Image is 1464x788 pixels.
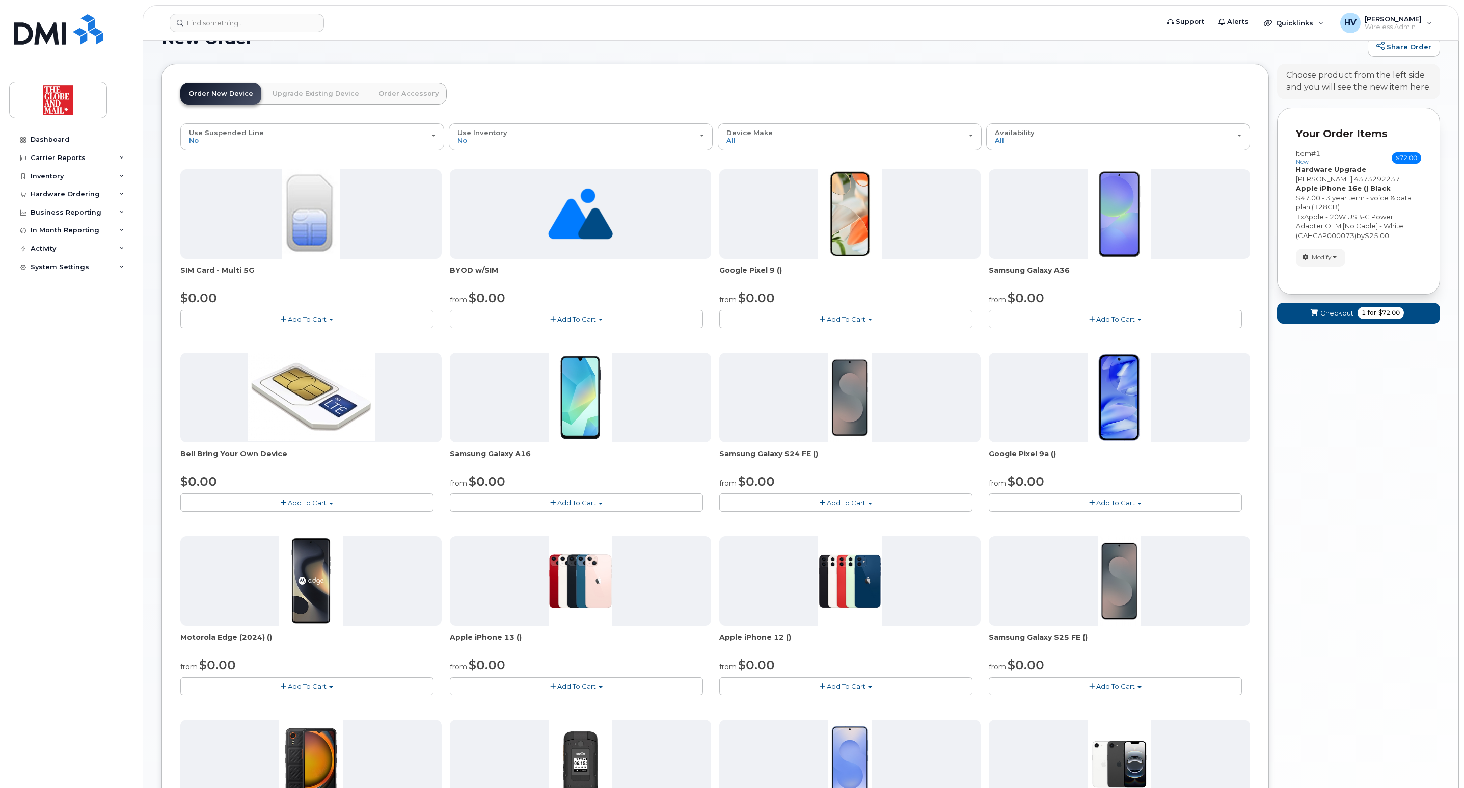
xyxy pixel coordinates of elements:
span: Use Suspended Line [189,128,264,137]
span: No [189,136,199,144]
span: 1 [1362,308,1366,318]
div: Samsung Galaxy A36 [989,265,1250,285]
span: $0.00 [738,658,775,672]
span: Alerts [1227,17,1249,27]
span: [PERSON_NAME] [1296,175,1352,183]
span: Add To Cart [288,682,327,690]
img: no_image_found-2caef05468ed5679b831cfe6fc140e25e0c280774317ffc20a367ab7fd17291e.png [548,169,613,259]
img: phone23886.JPG [1088,169,1152,259]
button: Add To Cart [450,310,703,328]
div: $47.00 - 3 year term - voice & data plan (128GB) [1296,193,1421,212]
span: Wireless Admin [1365,23,1422,31]
div: Samsung Galaxy A16 [450,449,711,469]
span: $0.00 [738,291,775,305]
span: 4373292237 [1354,175,1400,183]
small: from [989,662,1006,671]
button: Device Make All [718,123,982,150]
button: Add To Cart [989,677,1242,695]
div: Quicklinks [1257,13,1331,33]
span: $72.00 [1392,152,1421,164]
small: from [719,479,737,488]
input: Find something... [170,14,324,32]
strong: Black [1370,184,1391,192]
a: Alerts [1211,12,1256,32]
span: Add To Cart [1096,498,1135,507]
span: $0.00 [469,474,505,489]
button: Availability All [986,123,1250,150]
small: from [719,295,737,304]
a: Order Accessory [370,83,447,105]
a: Order New Device [180,83,261,105]
small: from [989,295,1006,304]
button: Add To Cart [180,677,433,695]
small: from [450,479,467,488]
button: Use Inventory No [449,123,713,150]
span: $0.00 [738,474,775,489]
a: Share Order [1368,37,1440,57]
button: Modify [1296,249,1345,267]
span: $72.00 [1378,308,1400,318]
span: Add To Cart [288,315,327,323]
button: Add To Cart [180,310,433,328]
h1: New Order [161,30,1363,47]
button: Add To Cart [180,493,433,511]
span: No [457,136,467,144]
button: Add To Cart [989,310,1242,328]
span: $0.00 [1008,474,1044,489]
img: phone23929.JPG [1098,536,1142,626]
div: x by [1296,212,1421,241]
small: from [989,479,1006,488]
span: #1 [1311,149,1320,157]
span: Add To Cart [827,498,865,507]
span: Add To Cart [288,498,327,507]
span: $0.00 [180,474,217,489]
button: Checkout 1 for $72.00 [1277,303,1440,324]
div: Herrera, Victor [1333,13,1440,33]
span: for [1366,308,1378,318]
img: phone23947.JPG [549,353,613,442]
span: All [995,136,1004,144]
div: Samsung Galaxy S24 FE () [719,449,981,469]
small: from [719,662,737,671]
button: Add To Cart [719,677,972,695]
img: phone23680.JPG [549,536,613,626]
small: new [1296,158,1309,165]
small: from [450,295,467,304]
div: Motorola Edge (2024) () [180,632,442,652]
img: phone23929.JPG [828,353,872,442]
div: Google Pixel 9 () [719,265,981,285]
span: $25.00 [1365,231,1389,240]
span: Add To Cart [1096,682,1135,690]
span: Modify [1312,253,1332,262]
span: Add To Cart [557,315,596,323]
div: Choose product from the left side and you will see the new item here. [1286,70,1431,93]
small: from [450,662,467,671]
a: Upgrade Existing Device [264,83,367,105]
h3: Item [1296,150,1320,165]
span: Support [1176,17,1204,27]
a: Support [1160,12,1211,32]
span: Samsung Galaxy S25 FE () [989,632,1250,652]
button: Add To Cart [450,677,703,695]
span: Add To Cart [557,498,596,507]
span: Checkout [1320,308,1353,318]
div: Apple iPhone 12 () [719,632,981,652]
span: $0.00 [469,291,505,305]
span: Add To Cart [1096,315,1135,323]
span: Use Inventory [457,128,507,137]
div: BYOD w/SIM [450,265,711,285]
span: HV [1344,17,1357,29]
span: All [726,136,736,144]
small: from [180,662,198,671]
span: Availability [995,128,1035,137]
img: phone23274.JPG [248,353,375,441]
button: Add To Cart [719,493,972,511]
button: Add To Cart [719,310,972,328]
strong: Apple iPhone 16e () [1296,184,1369,192]
strong: Hardware Upgrade [1296,165,1366,173]
button: Add To Cart [989,493,1242,511]
span: Add To Cart [827,315,865,323]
